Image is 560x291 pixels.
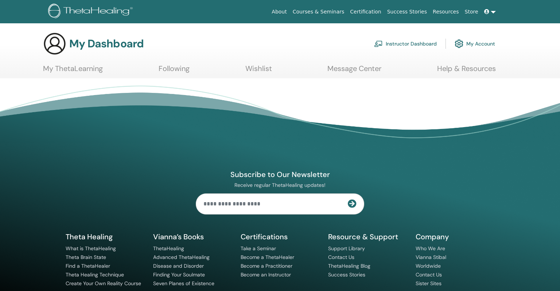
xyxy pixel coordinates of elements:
a: Help & Resources [437,64,496,78]
img: generic-user-icon.jpg [43,32,66,55]
a: About [269,5,289,19]
a: Worldwide [416,263,441,269]
a: Message Center [327,64,381,78]
h5: Certifications [241,232,319,241]
a: Advanced ThetaHealing [153,254,210,260]
a: My Account [455,36,495,52]
a: What is ThetaHealing [66,245,116,252]
a: Success Stories [384,5,430,19]
h5: Theta Healing [66,232,144,241]
a: Seven Planes of Existence [153,280,214,287]
a: Theta Healing Technique [66,271,124,278]
p: Receive regular ThetaHealing updates! [196,182,364,188]
h4: Subscribe to Our Newsletter [196,170,364,179]
a: Support Library [328,245,365,252]
a: ThetaHealing Blog [328,263,370,269]
a: Create Your Own Reality Course [66,280,141,287]
img: cog.svg [455,38,463,50]
a: Who We Are [416,245,445,252]
a: Following [159,64,190,78]
a: ThetaHealing [153,245,184,252]
h3: My Dashboard [69,37,144,50]
a: Become a ThetaHealer [241,254,294,260]
h5: Company [416,232,494,241]
a: Wishlist [245,64,272,78]
a: Sister Sites [416,280,442,287]
a: Disease and Disorder [153,263,204,269]
a: Find a ThetaHealer [66,263,110,269]
a: Certification [347,5,384,19]
a: Theta Brain State [66,254,106,260]
img: chalkboard-teacher.svg [374,40,383,47]
a: Contact Us [328,254,354,260]
a: Resources [430,5,462,19]
a: Vianna Stibal [416,254,446,260]
a: Success Stories [328,271,365,278]
a: Contact Us [416,271,442,278]
h5: Vianna’s Books [153,232,232,241]
a: Instructor Dashboard [374,36,437,52]
a: Store [462,5,481,19]
a: Courses & Seminars [290,5,347,19]
a: Become an Instructor [241,271,291,278]
a: Become a Practitioner [241,263,292,269]
h5: Resource & Support [328,232,407,241]
a: Take a Seminar [241,245,276,252]
a: My ThetaLearning [43,64,103,78]
a: Finding Your Soulmate [153,271,205,278]
img: logo.png [48,4,135,20]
